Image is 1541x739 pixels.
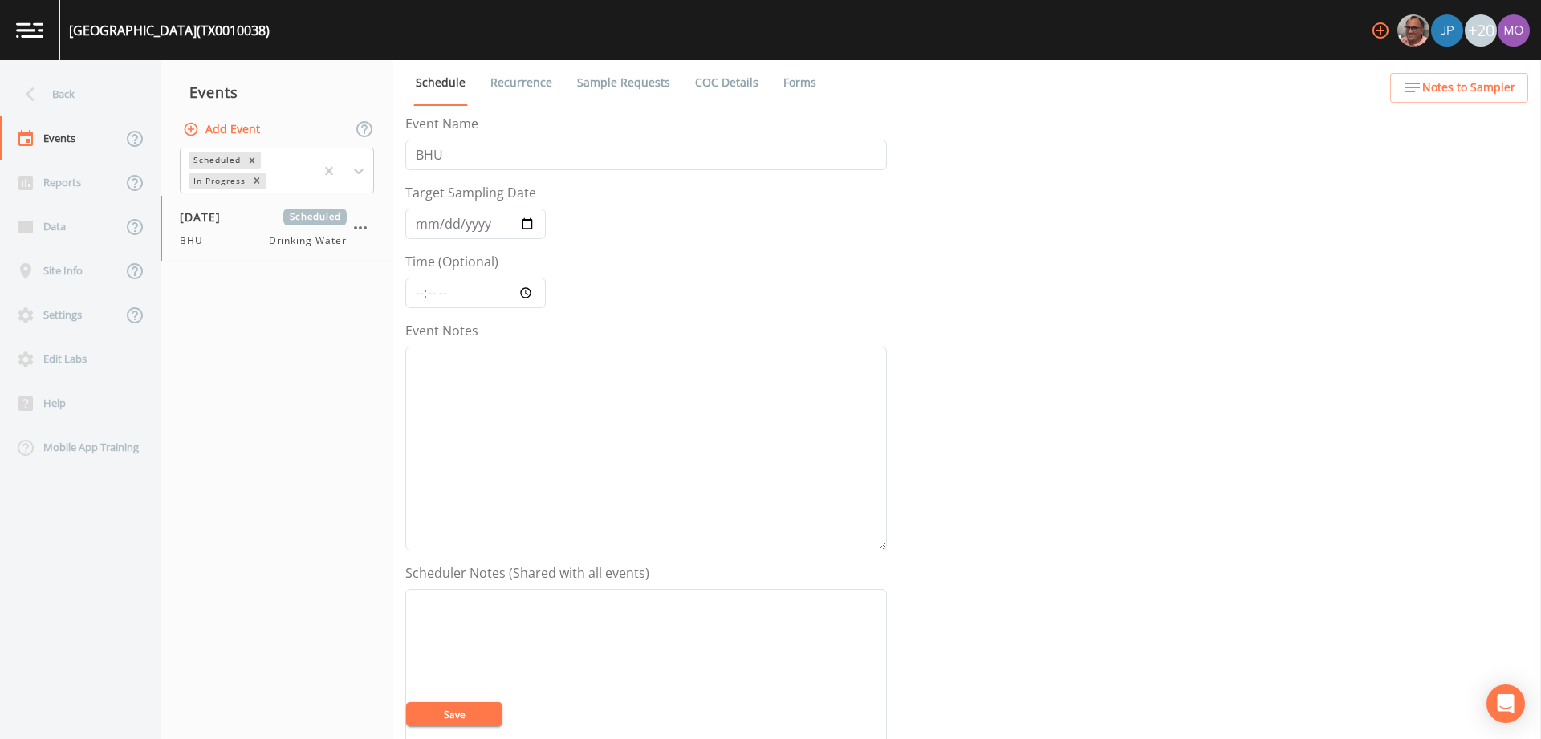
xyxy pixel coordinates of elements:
img: 4e251478aba98ce068fb7eae8f78b90c [1498,14,1530,47]
label: Scheduler Notes (Shared with all events) [405,563,649,583]
span: Scheduled [283,209,347,225]
label: Event Notes [405,321,478,340]
a: Recurrence [488,60,555,105]
div: Joshua gere Paul [1430,14,1464,47]
div: Open Intercom Messenger [1486,684,1525,723]
button: Add Event [180,115,266,144]
span: Notes to Sampler [1422,78,1515,98]
div: In Progress [189,173,248,189]
img: 41241ef155101aa6d92a04480b0d0000 [1431,14,1463,47]
img: logo [16,22,43,38]
label: Time (Optional) [405,252,498,271]
label: Event Name [405,114,478,133]
a: Sample Requests [575,60,673,105]
span: [DATE] [180,209,232,225]
div: Mike Franklin [1397,14,1430,47]
div: Events [161,72,393,112]
a: [DATE]ScheduledBHUDrinking Water [161,196,393,262]
label: Target Sampling Date [405,183,536,202]
img: e2d790fa78825a4bb76dcb6ab311d44c [1397,14,1429,47]
div: Remove Scheduled [243,152,261,169]
div: +20 [1465,14,1497,47]
div: Scheduled [189,152,243,169]
span: Drinking Water [269,233,347,248]
div: Remove In Progress [248,173,266,189]
a: Schedule [413,60,468,106]
button: Save [406,702,502,726]
a: Forms [781,60,819,105]
div: [GEOGRAPHIC_DATA] (TX0010038) [69,21,270,40]
a: COC Details [693,60,761,105]
span: BHU [180,233,213,248]
button: Notes to Sampler [1390,73,1528,103]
